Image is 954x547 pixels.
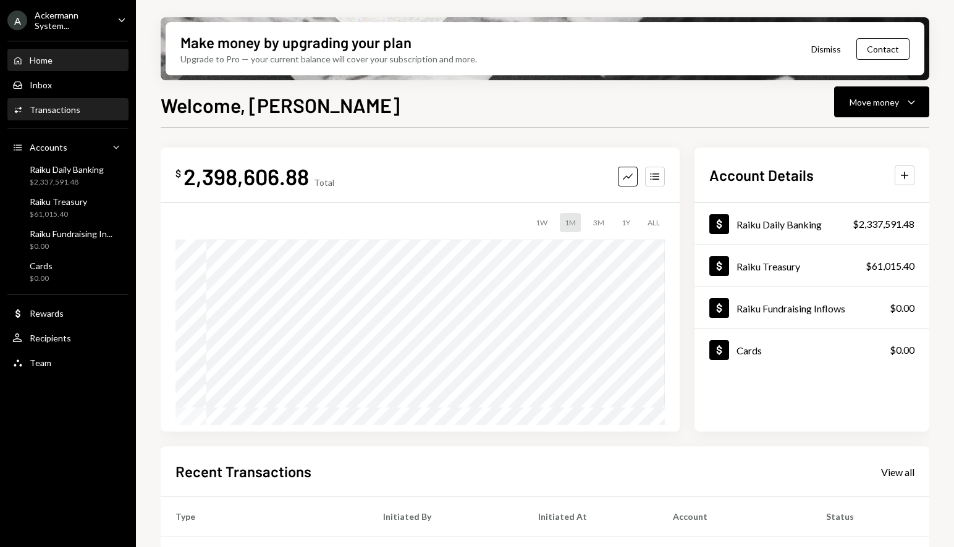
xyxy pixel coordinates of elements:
a: Raiku Treasury$61,015.40 [694,245,929,286]
div: Raiku Treasury [30,196,87,207]
a: Raiku Daily Banking$2,337,591.48 [7,161,129,190]
div: Raiku Fundraising Inflows [737,303,845,314]
div: Raiku Daily Banking [30,164,104,175]
div: Home [30,55,53,65]
div: A [7,10,27,30]
a: Rewards [7,302,129,324]
div: Make money by upgrading your plan [180,32,412,52]
a: Home [7,49,129,71]
div: Recipients [30,333,71,343]
th: Type [161,497,368,537]
th: Account [658,497,811,537]
a: Raiku Fundraising Inflows$0.00 [694,287,929,328]
div: Move money [850,96,899,109]
div: Cards [30,261,53,271]
div: $2,337,591.48 [30,177,104,188]
div: 1W [531,213,552,232]
div: $ [175,167,181,180]
div: $61,015.40 [30,209,87,220]
div: Ackermann System... [35,10,108,31]
div: $0.00 [30,273,53,284]
th: Status [811,497,929,537]
a: Raiku Fundraising In...$0.00 [7,225,129,254]
div: $0.00 [890,343,914,357]
div: 1M [560,213,581,232]
a: Transactions [7,98,129,120]
th: Initiated By [368,497,523,537]
a: Accounts [7,136,129,158]
div: $2,337,591.48 [853,217,914,232]
button: Contact [856,38,910,60]
div: Cards [737,344,762,356]
a: Team [7,351,129,374]
a: Raiku Daily Banking$2,337,591.48 [694,203,929,244]
div: Accounts [30,142,67,152]
div: Upgrade to Pro — your current balance will cover your subscription and more. [180,52,477,65]
div: 1Y [617,213,635,232]
a: Cards$0.00 [7,257,129,286]
div: Raiku Fundraising In... [30,228,112,239]
div: Transactions [30,104,80,115]
a: Cards$0.00 [694,329,929,370]
a: View all [881,465,914,478]
div: Raiku Daily Banking [737,219,822,230]
div: $0.00 [30,241,112,252]
a: Inbox [7,73,129,96]
div: Rewards [30,308,64,319]
div: Inbox [30,80,52,90]
div: Raiku Treasury [737,261,800,272]
div: Team [30,357,51,368]
div: Total [314,177,334,188]
div: 2,398,606.88 [184,162,309,190]
h2: Account Details [709,165,814,185]
button: Dismiss [796,35,856,64]
div: 3M [588,213,609,232]
th: Initiated At [523,497,658,537]
div: $0.00 [890,301,914,315]
div: View all [881,466,914,478]
h2: Recent Transactions [175,461,311,482]
h1: Welcome, [PERSON_NAME] [161,93,400,117]
div: ALL [643,213,665,232]
a: Raiku Treasury$61,015.40 [7,193,129,222]
div: $61,015.40 [866,259,914,273]
button: Move money [834,86,929,117]
a: Recipients [7,327,129,349]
